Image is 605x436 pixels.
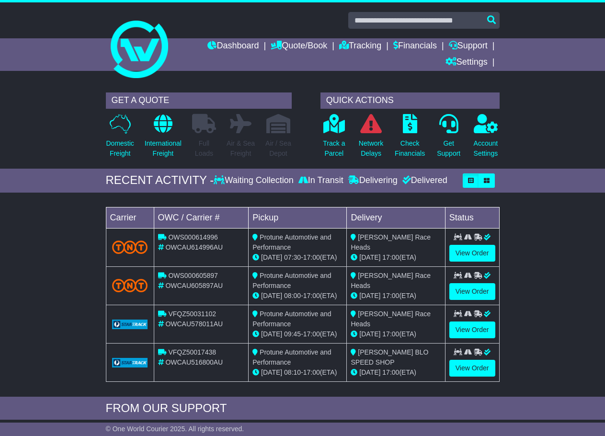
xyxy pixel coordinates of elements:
a: AccountSettings [473,114,499,164]
div: - (ETA) [252,291,342,301]
span: 09:45 [284,330,301,338]
span: Protune Automotive and Performance [252,272,331,289]
span: VFQZ50017438 [168,348,216,356]
span: [DATE] [261,368,282,376]
div: (ETA) [351,252,441,263]
a: CheckFinancials [394,114,425,164]
a: Financials [393,38,437,55]
div: GET A QUOTE [106,92,292,109]
span: © One World Courier 2025. All rights reserved. [106,425,244,433]
span: [PERSON_NAME] Race Heads [351,310,431,328]
img: GetCarrierServiceLogo [112,320,148,329]
span: [DATE] [359,292,380,299]
a: Settings [445,55,488,71]
div: - (ETA) [252,252,342,263]
a: View Order [449,245,495,262]
div: In Transit [296,175,346,186]
div: Waiting Collection [214,175,296,186]
span: Protune Automotive and Performance [252,233,331,251]
span: 17:00 [382,368,399,376]
p: Check Financials [395,138,425,159]
td: OWC / Carrier # [154,207,249,228]
span: OWS000605897 [168,272,218,279]
span: 17:00 [382,292,399,299]
span: OWCAU516800AU [165,358,223,366]
span: VFQZ50031102 [168,310,216,318]
img: GetCarrierServiceLogo [112,358,148,367]
div: FROM OUR SUPPORT [106,402,500,415]
span: [DATE] [261,253,282,261]
span: 08:00 [284,292,301,299]
span: OWCAU605897AU [165,282,223,289]
a: Support [449,38,488,55]
img: TNT_Domestic.png [112,241,148,253]
span: 17:00 [303,253,320,261]
p: Domestic Freight [106,138,134,159]
td: Pickup [249,207,347,228]
a: DomesticFreight [106,114,135,164]
a: Dashboard [207,38,259,55]
p: International Freight [145,138,182,159]
span: Protune Automotive and Performance [252,310,331,328]
span: 17:00 [303,292,320,299]
td: Status [445,207,499,228]
span: [DATE] [261,330,282,338]
span: 17:00 [382,330,399,338]
span: [PERSON_NAME] Race Heads [351,233,431,251]
span: [DATE] [261,292,282,299]
p: Air / Sea Depot [265,138,291,159]
a: Tracking [339,38,381,55]
a: GetSupport [436,114,461,164]
a: NetworkDelays [358,114,384,164]
a: Quote/Book [271,38,327,55]
p: Air & Sea Freight [227,138,255,159]
span: OWCAU614996AU [165,243,223,251]
span: [DATE] [359,330,380,338]
div: (ETA) [351,291,441,301]
span: 17:00 [382,253,399,261]
div: RECENT ACTIVITY - [106,173,214,187]
div: (ETA) [351,329,441,339]
span: [DATE] [359,253,380,261]
p: Network Delays [359,138,383,159]
span: Protune Automotive and Performance [252,348,331,366]
span: [DATE] [359,368,380,376]
div: - (ETA) [252,367,342,378]
p: Account Settings [474,138,498,159]
p: Full Loads [192,138,216,159]
p: Track a Parcel [323,138,345,159]
div: - (ETA) [252,329,342,339]
span: 07:30 [284,253,301,261]
span: 17:00 [303,330,320,338]
div: QUICK ACTIONS [320,92,500,109]
span: OWCAU578011AU [165,320,223,328]
div: Delivered [400,175,447,186]
a: View Order [449,360,495,377]
div: (ETA) [351,367,441,378]
span: [PERSON_NAME] Race Heads [351,272,431,289]
span: 08:10 [284,368,301,376]
a: InternationalFreight [144,114,182,164]
p: Get Support [437,138,460,159]
img: TNT_Domestic.png [112,279,148,292]
div: Delivering [346,175,400,186]
td: Carrier [106,207,154,228]
span: OWS000614996 [168,233,218,241]
span: [PERSON_NAME] BLO SPEED SHOP [351,348,428,366]
a: Track aParcel [322,114,345,164]
a: View Order [449,283,495,300]
a: View Order [449,321,495,338]
td: Delivery [347,207,445,228]
span: 17:00 [303,368,320,376]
